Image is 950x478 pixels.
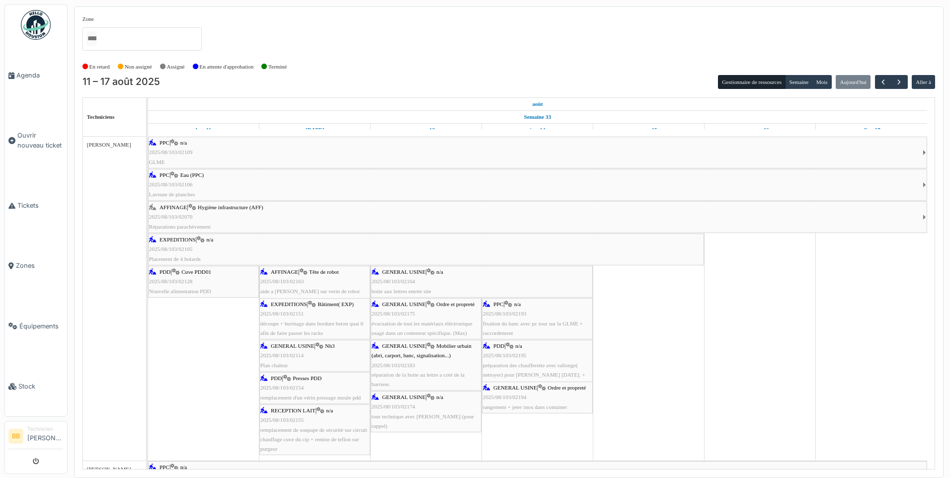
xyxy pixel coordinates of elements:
[260,320,363,336] span: découpe + burinage dans bordure beton quai 8 afin de faire passer les racks
[149,138,923,167] div: |
[260,267,369,306] div: |
[372,278,415,284] span: 2025/08/103/02164
[4,45,67,105] a: Agenda
[19,321,63,331] span: Équipements
[198,204,263,210] span: Hygiène infrastructure (AFF)
[260,288,360,304] span: aide a [PERSON_NAME] sur verin de robot [PERSON_NAME]
[149,181,193,187] span: 2025/08/103/02106
[515,343,522,349] span: n/a
[483,352,527,358] span: 2025/08/103/02195
[206,237,213,242] span: n/a
[372,341,480,389] div: |
[436,394,443,400] span: n/a
[836,75,871,89] button: Aujourd'hui
[4,175,67,236] a: Tickets
[87,142,131,148] span: [PERSON_NAME]
[149,214,193,220] span: 2025/08/103/02070
[382,343,426,349] span: GENERAL USINE
[875,75,891,89] button: Précédent
[149,288,211,294] span: Nouvelle alimentation PDD
[149,224,211,230] span: Réparations parachèvement
[785,75,812,89] button: Semaine
[27,425,63,447] li: [PERSON_NAME]
[4,105,67,175] a: Ouvrir nouveau ticket
[271,407,316,413] span: RECEPTION LAIT
[159,204,187,210] span: AFFINAGE
[16,71,63,80] span: Agenda
[149,256,201,262] span: Placement de 4 bolards
[483,311,527,317] span: 2025/08/103/02193
[293,375,321,381] span: Presses PDD
[8,425,63,449] a: BB Technicien[PERSON_NAME]
[260,362,288,368] span: Plan chaleur
[149,267,258,296] div: |
[527,124,548,136] a: 14 août 2025
[891,75,907,89] button: Suivant
[382,394,426,400] span: GENERAL USINE
[18,382,63,391] span: Stock
[260,417,304,423] span: 2025/08/103/02155
[149,170,923,199] div: |
[372,372,465,387] span: réparation de la boite au lettre a coté de la barriere.
[325,343,334,349] span: Nh3
[382,301,426,307] span: GENERAL USINE
[493,301,503,307] span: PPC
[483,300,592,338] div: |
[159,237,196,242] span: EXPEDITIONS
[125,63,152,71] label: Non assigné
[372,403,415,409] span: 2025/08/103/02174
[530,98,545,110] a: 11 août 2025
[483,383,592,412] div: |
[372,300,480,338] div: |
[522,111,554,123] a: Semaine 33
[181,269,211,275] span: Cuve PDD01
[372,343,472,358] span: Mobilier urbain (abri, carport, banc, signalisation...)
[82,76,160,88] h2: 11 – 17 août 2025
[260,406,369,454] div: |
[483,341,592,389] div: |
[149,203,923,232] div: |
[159,464,169,470] span: PPC
[27,425,63,433] div: Technicien
[149,278,193,284] span: 2025/08/103/02128
[860,124,882,136] a: 17 août 2025
[372,413,474,429] span: tour technique avec [PERSON_NAME] (pour rappel)
[260,278,304,284] span: 2025/08/103/02163
[415,124,437,136] a: 13 août 2025
[436,269,443,275] span: n/a
[514,301,521,307] span: n/a
[326,407,333,413] span: n/a
[271,375,282,381] span: PDD
[493,343,504,349] span: PDD
[149,191,195,197] span: Laveuse de planches
[372,311,415,317] span: 2025/08/103/02175
[159,172,169,178] span: PPC
[21,10,51,40] img: Badge_color-CXgf-gQk.svg
[86,31,96,46] input: Tous
[303,124,327,136] a: 12 août 2025
[493,385,537,391] span: GENERAL USINE
[180,172,204,178] span: Eau (PPC)
[483,320,583,336] span: fixation du banc avec pc tour sur la GLME + raccordement
[260,374,369,402] div: |
[149,235,703,264] div: |
[260,395,361,400] span: remplacement d'un vérin pressage moule pdd
[638,124,660,136] a: 15 août 2025
[17,201,63,210] span: Tickets
[87,466,131,472] span: [PERSON_NAME]
[149,159,165,165] span: GLME
[260,341,369,370] div: |
[260,427,367,452] span: remplacement de soupape de sécurité sur circuit chauffage cuve du cip + remise de teflon sur purgeur
[180,140,187,146] span: n/a
[159,140,169,146] span: PPC
[372,362,415,368] span: 2025/08/103/02183
[4,296,67,356] a: Équipements
[87,114,115,120] span: Techniciens
[16,261,63,270] span: Zones
[180,464,187,470] span: n/a
[260,300,369,338] div: |
[372,267,592,296] div: |
[199,63,253,71] label: En attente d'approbation
[912,75,935,89] button: Aller à
[8,429,23,444] li: BB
